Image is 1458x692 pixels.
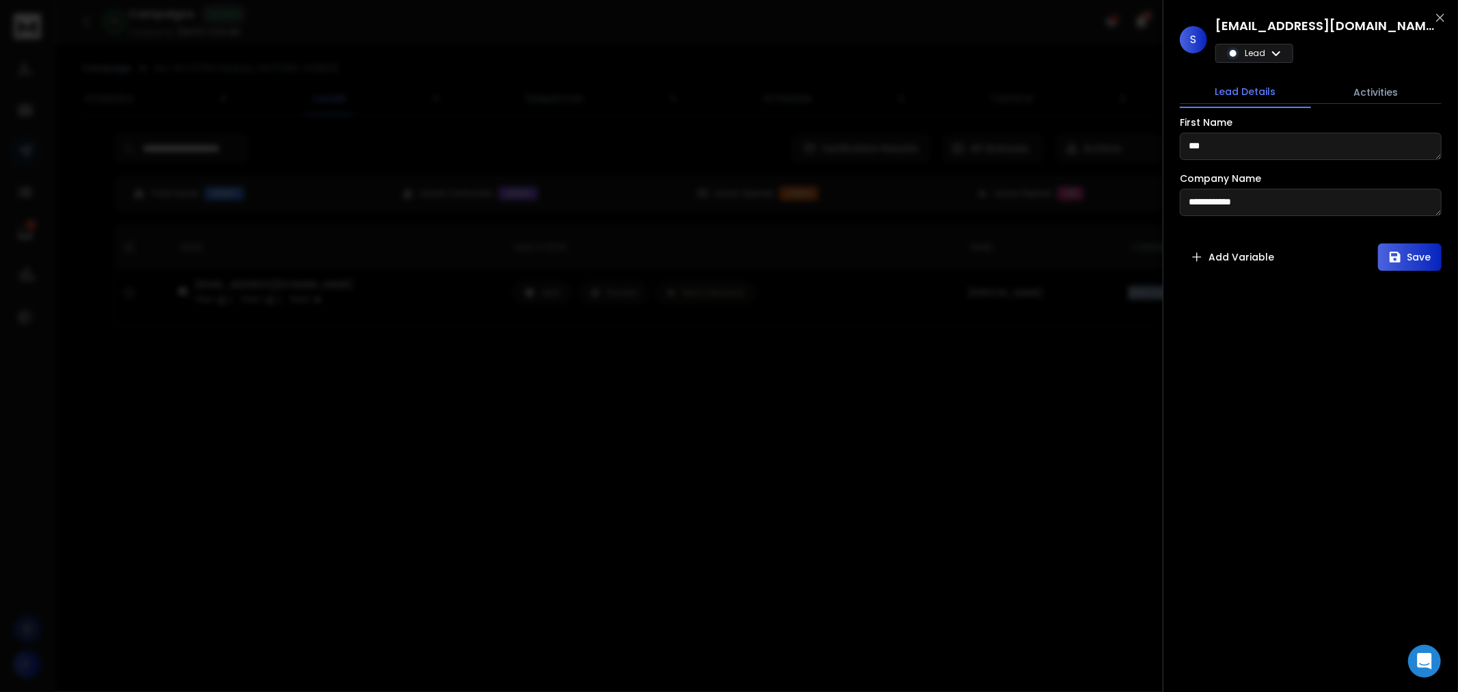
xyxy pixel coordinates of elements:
[1215,16,1434,36] h1: [EMAIL_ADDRESS][DOMAIN_NAME]
[1311,77,1442,107] button: Activities
[1180,26,1207,53] span: S
[1245,48,1265,59] p: Lead
[1180,118,1232,127] label: First Name
[1180,77,1311,108] button: Lead Details
[1408,645,1441,678] div: Open Intercom Messenger
[1180,243,1285,271] button: Add Variable
[1180,174,1261,183] label: Company Name
[1378,243,1442,271] button: Save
